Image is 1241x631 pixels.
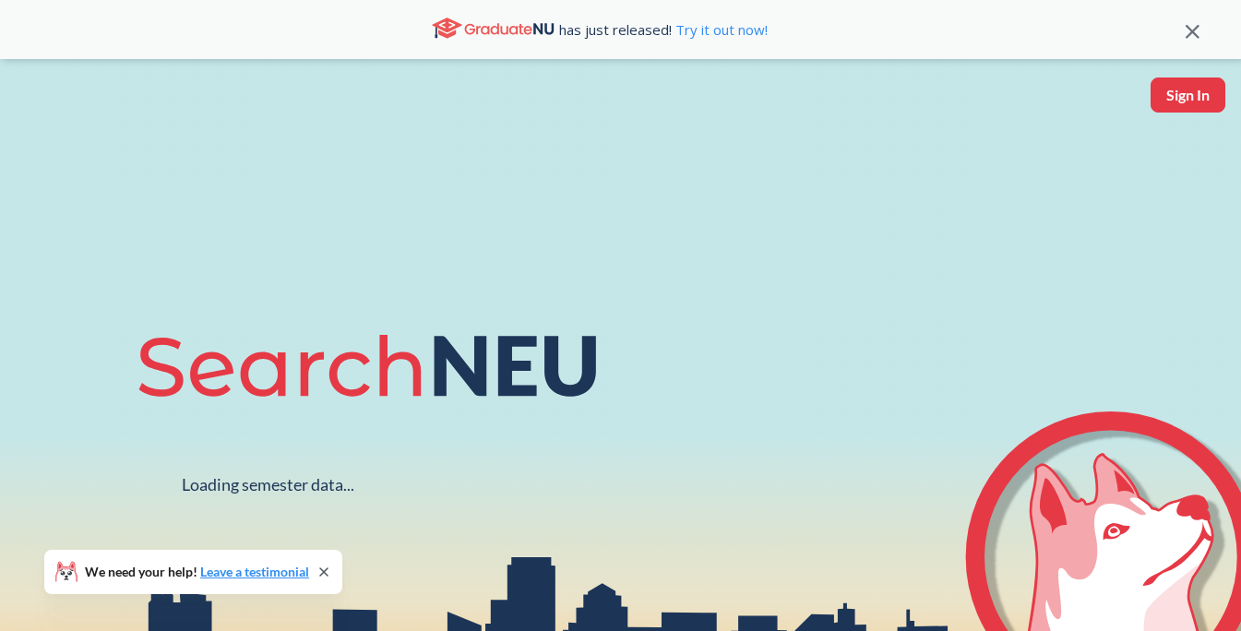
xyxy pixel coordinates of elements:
[559,19,768,40] span: has just released!
[182,474,354,495] div: Loading semester data...
[200,564,309,579] a: Leave a testimonial
[85,566,309,578] span: We need your help!
[672,20,768,39] a: Try it out now!
[18,77,62,139] a: sandbox logo
[1151,77,1225,113] button: Sign In
[18,77,62,134] img: sandbox logo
